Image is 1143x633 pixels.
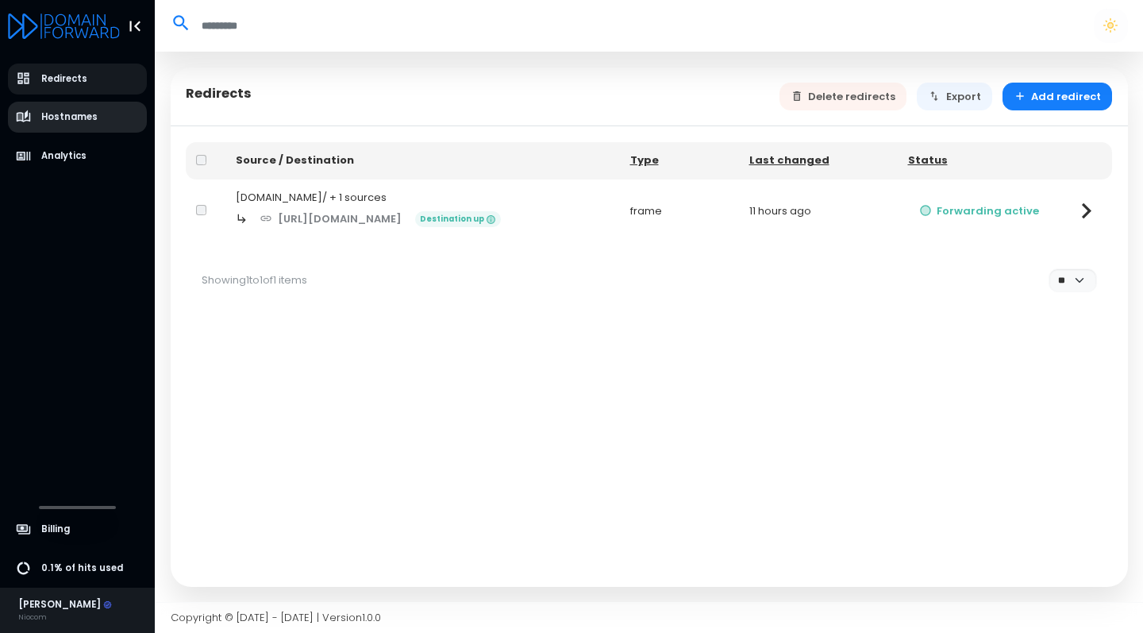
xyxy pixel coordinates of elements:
[41,523,70,536] span: Billing
[620,142,739,179] th: Type
[225,142,620,179] th: Source / Destination
[41,149,87,163] span: Analytics
[18,598,113,612] div: [PERSON_NAME]
[908,197,1051,225] button: Forwarding active
[739,142,898,179] th: Last changed
[41,72,87,86] span: Redirects
[415,211,502,227] span: Destination up
[171,610,381,625] span: Copyright © [DATE] - [DATE] | Version 1.0.0
[41,110,98,124] span: Hostnames
[41,562,123,575] span: 0.1% of hits used
[8,553,148,584] a: 0.1% of hits used
[236,190,610,206] div: [DOMAIN_NAME]/ + 1 sources
[898,142,1061,179] th: Status
[8,64,148,95] a: Redirects
[186,86,252,102] h5: Redirects
[1049,268,1096,291] select: Per
[248,205,413,233] a: [URL][DOMAIN_NAME]
[202,272,307,288] span: Showing 1 to 1 of 1 items
[1003,83,1113,110] button: Add redirect
[8,514,148,545] a: Billing
[120,11,150,41] button: Toggle Aside
[8,141,148,172] a: Analytics
[8,14,120,36] a: Logo
[739,179,898,243] td: 11 hours ago
[620,179,739,243] td: frame
[18,612,113,623] div: Niocom
[8,102,148,133] a: Hostnames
